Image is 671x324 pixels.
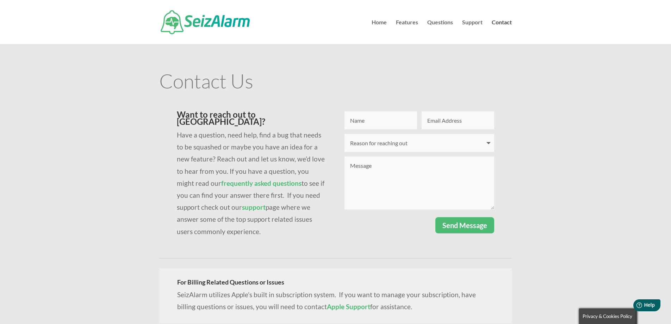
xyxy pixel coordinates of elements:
[242,203,266,211] a: support
[161,10,250,34] img: SeizAlarm
[177,279,494,289] h4: For Billing Related Questions or Issues
[327,302,370,311] a: Apple Support
[159,71,512,94] h1: Contact Us
[608,297,663,316] iframe: Help widget launcher
[422,111,494,129] input: Email Address
[221,179,302,187] a: frequently asked questions
[344,111,417,129] input: Name
[177,289,494,313] p: SeizAlarm utilizes Apple’s built in subscription system. If you want to manage your subscription,...
[492,20,512,44] a: Contact
[583,313,632,319] span: Privacy & Cookies Policy
[177,109,265,127] span: Want to reach out to [GEOGRAPHIC_DATA]?
[177,129,327,238] p: Have a question, need help, find a bug that needs to be squashed or maybe you have an idea for a ...
[427,20,453,44] a: Questions
[435,217,494,233] button: Send Message
[372,20,387,44] a: Home
[396,20,418,44] a: Features
[462,20,483,44] a: Support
